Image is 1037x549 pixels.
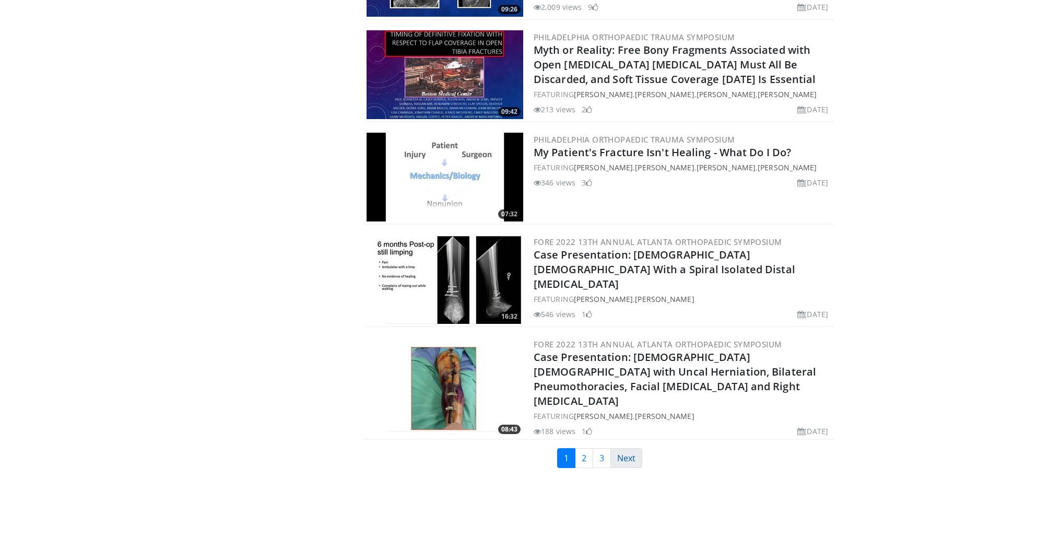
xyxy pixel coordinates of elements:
[758,162,817,172] a: [PERSON_NAME]
[534,339,782,349] a: FORE 2022 13th Annual Atlanta Orthopaedic Symposium
[610,448,642,468] a: Next
[582,104,592,115] li: 2
[574,294,633,304] a: [PERSON_NAME]
[367,30,523,119] a: 09:42
[797,2,828,13] li: [DATE]
[534,32,735,42] a: Philadelphia Orthopaedic Trauma Symposium
[635,294,694,304] a: [PERSON_NAME]
[364,448,834,468] nav: Search results pages
[797,309,828,320] li: [DATE]
[534,294,832,305] div: FEATURING ,
[582,177,592,188] li: 3
[797,426,828,437] li: [DATE]
[367,133,523,221] img: 8af1a9ad-b114-4cd9-92ca-7d9b3fa1b730.300x170_q85_crop-smart_upscale.jpg
[498,107,521,116] span: 09:42
[534,309,575,320] li: 546 views
[534,43,816,86] a: Myth or Reality: Free Bony Fragments Associated with Open [MEDICAL_DATA] [MEDICAL_DATA] Must All ...
[534,2,582,13] li: 2,009 views
[498,209,521,219] span: 07:32
[534,426,575,437] li: 188 views
[534,89,832,100] div: FEATURING , , ,
[635,162,694,172] a: [PERSON_NAME]
[534,237,782,247] a: FORE 2022 13th Annual Atlanta Orthopaedic Symposium
[534,411,832,422] div: FEATURING ,
[758,89,817,99] a: [PERSON_NAME]
[498,312,521,321] span: 16:32
[593,448,611,468] a: 3
[797,104,828,115] li: [DATE]
[534,104,575,115] li: 213 views
[797,177,828,188] li: [DATE]
[534,134,735,145] a: Philadelphia Orthopaedic Trauma Symposium
[574,89,633,99] a: [PERSON_NAME]
[588,2,598,13] li: 9
[534,145,791,159] a: My Patient's Fracture Isn't Healing - What Do I Do?
[367,235,523,324] img: 73ebd416-7b3c-4b82-ae5e-24d6dd55ddf4.300x170_q85_crop-smart_upscale.jpg
[557,448,575,468] a: 1
[534,248,795,291] a: Case Presentation: [DEMOGRAPHIC_DATA] [DEMOGRAPHIC_DATA] With a Spiral Isolated Distal [MEDICAL_D...
[582,309,592,320] li: 1
[367,343,523,431] img: 7031c4a7-a704-40c9-8c87-de5a0157df25.300x170_q85_crop-smart_upscale.jpg
[367,343,523,431] a: 08:43
[635,411,694,421] a: [PERSON_NAME]
[635,89,694,99] a: [PERSON_NAME]
[574,162,633,172] a: [PERSON_NAME]
[697,162,756,172] a: [PERSON_NAME]
[534,177,575,188] li: 346 views
[582,426,592,437] li: 1
[534,350,816,408] a: Case Presentation: [DEMOGRAPHIC_DATA] [DEMOGRAPHIC_DATA] with Uncal Herniation, Bilateral Pneumot...
[574,411,633,421] a: [PERSON_NAME]
[697,89,756,99] a: [PERSON_NAME]
[367,235,523,324] a: 16:32
[367,133,523,221] a: 07:32
[498,5,521,14] span: 09:26
[575,448,593,468] a: 2
[534,162,832,173] div: FEATURING , , ,
[498,425,521,434] span: 08:43
[367,30,523,119] img: 3da423e4-e0a6-48d8-9eb7-c6a998f195d2.300x170_q85_crop-smart_upscale.jpg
